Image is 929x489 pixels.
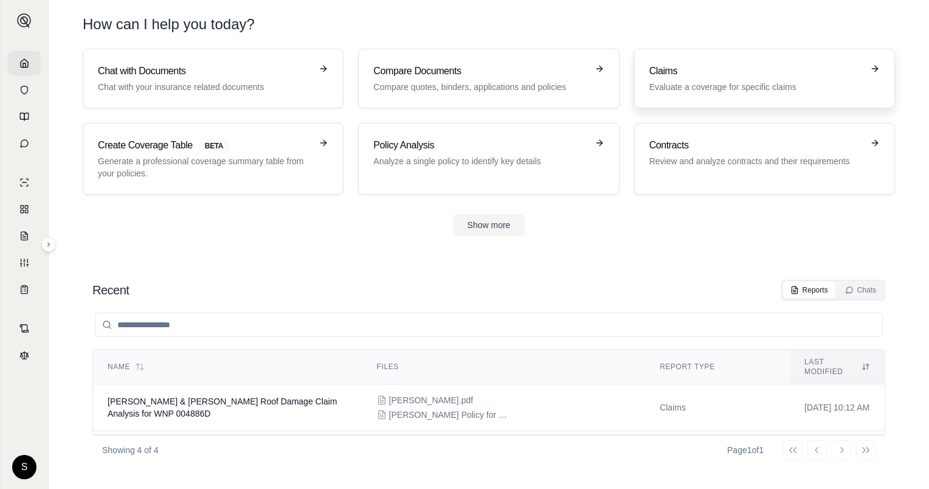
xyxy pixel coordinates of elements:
[634,123,895,195] a: ContractsReview and analyze contracts and their requirements
[649,81,863,93] p: Evaluate a coverage for specific claims
[453,214,525,236] button: Show more
[8,170,41,195] a: Single Policy
[783,282,835,299] button: Reports
[8,131,41,156] a: Chat
[41,237,56,252] button: Expand sidebar
[790,285,828,295] div: Reports
[649,138,863,153] h3: Contracts
[8,251,41,275] a: Custom Report
[373,155,587,167] p: Analyze a single policy to identify key details
[17,13,32,28] img: Expand sidebar
[8,51,41,75] a: Home
[645,350,790,384] th: Report Type
[649,64,863,78] h3: Claims
[727,444,764,456] div: Page 1 of 1
[8,78,41,102] a: Documents Vault
[358,49,619,108] a: Compare DocumentsCompare quotes, binders, applications and policies
[12,9,36,33] button: Expand sidebar
[8,277,41,302] a: Coverage Table
[83,15,895,34] h1: How can I help you today?
[389,409,511,421] span: Steiner Policy for 2022.pdf
[634,49,895,108] a: ClaimsEvaluate a coverage for specific claims
[373,81,587,93] p: Compare quotes, binders, applications and policies
[790,431,885,478] td: [DATE] 04:05 PM
[8,197,41,221] a: Policy Comparisons
[98,138,311,153] h3: Create Coverage Table
[804,357,870,376] div: Last modified
[108,397,337,418] span: Lamar & Laticia Steiner Roof Damage Claim Analysis for WNP 004886D
[98,64,311,78] h3: Chat with Documents
[373,138,587,153] h3: Policy Analysis
[389,394,474,406] span: Steiner.pdf
[645,384,790,431] td: Claims
[845,285,876,295] div: Chats
[8,343,41,367] a: Legal Search Engine
[790,384,885,431] td: [DATE] 10:12 AM
[12,455,36,479] div: S
[373,64,587,78] h3: Compare Documents
[92,282,129,299] h2: Recent
[83,49,344,108] a: Chat with DocumentsChat with your insurance related documents
[358,123,619,195] a: Policy AnalysisAnalyze a single policy to identify key details
[102,444,159,456] p: Showing 4 of 4
[8,224,41,248] a: Claim Coverage
[8,105,41,129] a: Prompt Library
[645,431,790,478] td: Claims
[98,155,311,179] p: Generate a professional coverage summary table from your policies.
[98,81,311,93] p: Chat with your insurance related documents
[108,362,348,372] div: Name
[83,123,344,195] a: Create Coverage TableBETAGenerate a professional coverage summary table from your policies.
[838,282,883,299] button: Chats
[8,316,41,341] a: Contract Analysis
[362,350,646,384] th: Files
[649,155,863,167] p: Review and analyze contracts and their requirements
[198,139,230,153] span: BETA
